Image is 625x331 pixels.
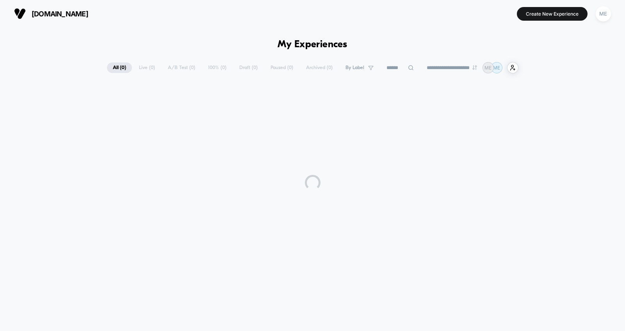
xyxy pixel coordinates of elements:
h1: My Experiences [278,39,347,50]
p: ME [493,65,500,71]
button: Create New Experience [517,7,588,21]
img: Visually logo [14,8,26,20]
span: By Label [345,65,364,71]
button: [DOMAIN_NAME] [12,7,91,20]
span: [DOMAIN_NAME] [32,10,88,18]
img: end [472,65,477,70]
div: ME [596,6,611,21]
p: ME [484,65,491,71]
span: All ( 0 ) [107,62,132,73]
button: ME [593,6,613,22]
